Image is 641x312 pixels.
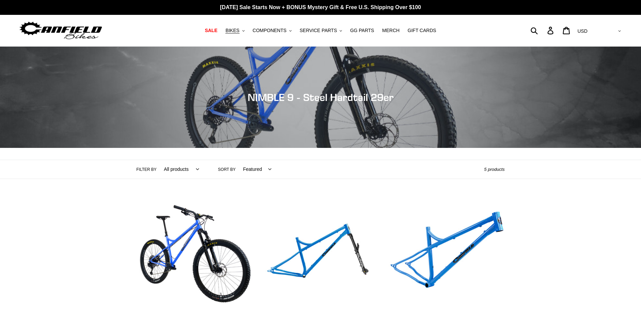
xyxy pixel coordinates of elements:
[296,26,345,35] button: SERVICE PARTS
[205,28,217,33] span: SALE
[350,28,374,33] span: GG PARTS
[19,20,103,41] img: Canfield Bikes
[201,26,221,35] a: SALE
[249,26,295,35] button: COMPONENTS
[408,28,436,33] span: GIFT CARDS
[484,167,505,172] span: 5 products
[218,166,236,173] label: Sort by
[222,26,248,35] button: BIKES
[253,28,287,33] span: COMPONENTS
[248,91,394,103] span: NIMBLE 9 - Steel Hardtail 29er
[379,26,403,35] a: MERCH
[347,26,377,35] a: GG PARTS
[404,26,440,35] a: GIFT CARDS
[137,166,157,173] label: Filter by
[300,28,337,33] span: SERVICE PARTS
[382,28,399,33] span: MERCH
[225,28,239,33] span: BIKES
[534,23,551,38] input: Search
